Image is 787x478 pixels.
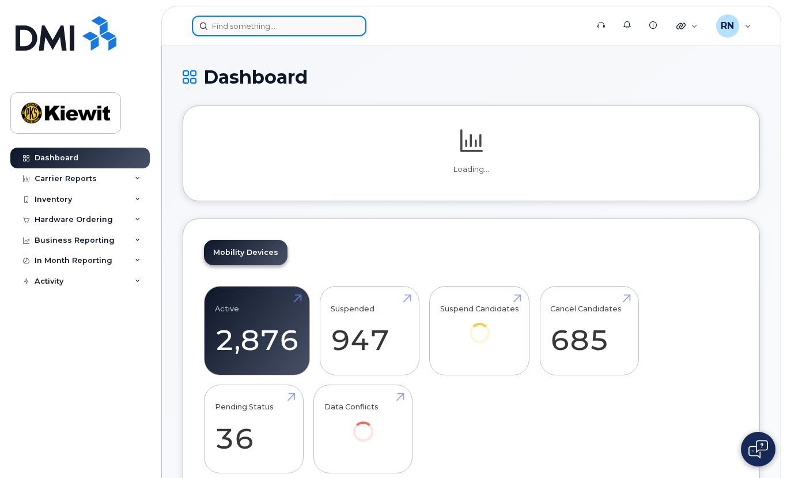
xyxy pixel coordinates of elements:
a: Active 2,876 [215,293,299,369]
img: Open chat [748,440,768,458]
a: Mobility Devices [204,240,287,265]
h1: Dashboard [183,67,760,87]
p: Loading... [204,164,739,175]
a: Suspend Candidates [440,293,519,359]
a: Data Conflicts [324,391,402,457]
a: Suspended 947 [331,293,408,369]
a: Pending Status 36 [215,391,293,467]
a: Cancel Candidates 685 [550,293,628,369]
